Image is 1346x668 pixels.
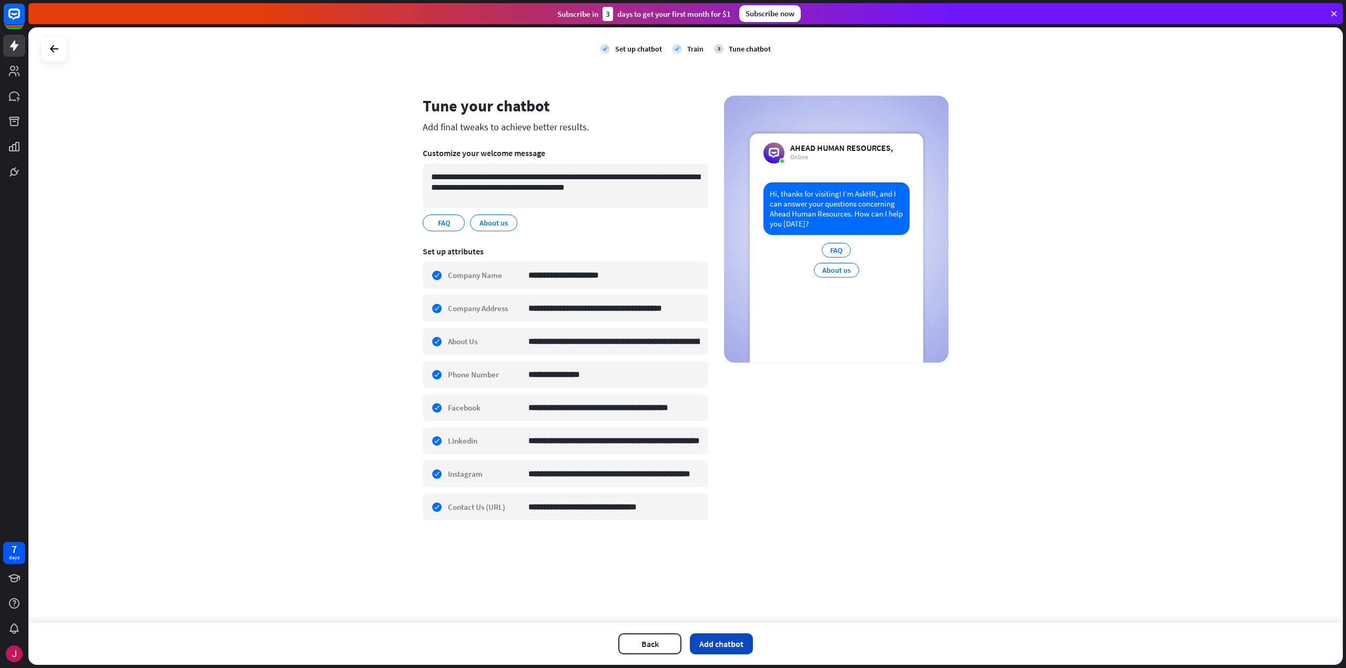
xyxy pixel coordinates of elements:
div: 3 [714,44,723,54]
div: AHEAD HUMAN RESOURCES, [790,142,893,153]
div: About us [814,263,859,278]
div: Add final tweaks to achieve better results. [423,121,708,133]
div: days [9,554,19,561]
i: check [600,44,610,54]
div: 3 [603,7,613,21]
div: Subscribe in days to get your first month for $1 [557,7,731,21]
a: 7 days [3,542,25,564]
span: FAQ [437,217,451,229]
button: Back [618,633,681,654]
div: FAQ [822,243,851,258]
div: Customize your welcome message [423,148,708,158]
div: Train [687,44,703,54]
div: Set up attributes [423,246,708,256]
button: Open LiveChat chat widget [8,4,40,36]
div: Subscribe now [739,5,801,22]
button: Add chatbot [690,633,753,654]
div: Set up chatbot [615,44,662,54]
div: Online [790,153,893,161]
i: check [672,44,682,54]
div: Tune your chatbot [423,96,708,116]
div: 7 [12,544,17,554]
span: About us [478,217,509,229]
div: Tune chatbot [729,44,771,54]
div: Hi, thanks for visiting! I’m AskHR, and I can answer your questions concerning Ahead Human Resour... [763,182,910,235]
